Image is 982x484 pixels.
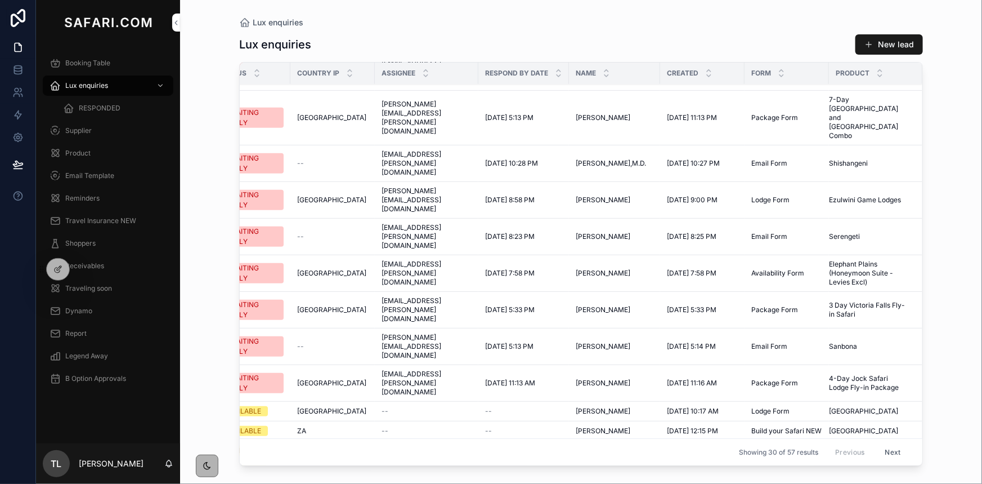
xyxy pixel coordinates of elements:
a: [PERSON_NAME][EMAIL_ADDRESS][DOMAIN_NAME] [382,333,472,360]
span: [DATE] 8:25 PM [667,232,716,241]
a: [GEOGRAPHIC_DATA] [297,196,368,205]
div: AWAITING REPLY [226,153,277,174]
a: Email Form [751,342,822,351]
span: Dynamo [65,307,92,316]
a: New lead [855,34,923,55]
span: [EMAIL_ADDRESS][PERSON_NAME][DOMAIN_NAME] [382,260,472,287]
a: AWAITING REPLY [219,190,284,210]
span: [GEOGRAPHIC_DATA] [297,379,366,388]
a: [PERSON_NAME] [576,427,653,436]
img: App logo [62,14,154,32]
a: Receivables [43,256,173,276]
a: Shishangeni [829,159,909,168]
span: [GEOGRAPHIC_DATA] [297,305,366,314]
a: [PERSON_NAME] [576,196,653,205]
a: [EMAIL_ADDRESS][PERSON_NAME][DOMAIN_NAME] [382,223,472,250]
span: ZA [297,427,306,436]
span: Lux enquiries [253,17,303,28]
a: Lodge Form [751,196,822,205]
div: AWAITING REPLY [226,108,277,128]
span: Report [65,329,87,338]
span: Lodge Form [751,196,790,205]
a: 7-Day [GEOGRAPHIC_DATA] and [GEOGRAPHIC_DATA] Combo [829,95,909,140]
span: Lodge Form [751,407,790,416]
span: [GEOGRAPHIC_DATA] [297,407,366,416]
span: [PERSON_NAME] [576,427,630,436]
a: Package Form [751,379,822,388]
a: [DATE] 12:15 PM [667,427,738,436]
span: Product [836,69,869,78]
span: [PERSON_NAME] [576,379,630,388]
span: [PERSON_NAME][EMAIL_ADDRESS][PERSON_NAME][DOMAIN_NAME] [382,100,472,136]
a: [DATE] 8:25 PM [667,232,738,241]
div: scrollable content [36,45,180,403]
a: [DATE] 8:58 PM [485,196,562,205]
span: Availability Form [751,269,804,278]
span: [GEOGRAPHIC_DATA] [297,269,366,278]
span: [GEOGRAPHIC_DATA] [297,196,366,205]
a: [DATE] 5:14 PM [667,342,738,351]
span: [DATE] 7:58 PM [485,269,535,278]
a: [GEOGRAPHIC_DATA] [297,305,368,314]
a: AWAITING REPLY [219,373,284,393]
span: Serengeti [829,232,860,241]
a: AWAITING REPLY [219,153,284,174]
span: Reminders [65,194,100,203]
a: [GEOGRAPHIC_DATA] [297,269,368,278]
a: -- [485,407,562,416]
div: AWAITING REPLY [226,373,277,393]
a: AVAILABLE [219,426,284,436]
span: Created [667,69,698,78]
span: Travel Insurance NEW [65,216,136,225]
a: [DATE] 5:33 PM [485,305,562,314]
span: Respond by date [485,69,548,78]
a: [EMAIL_ADDRESS][PERSON_NAME][DOMAIN_NAME] [382,370,472,397]
span: [PERSON_NAME] [576,196,630,205]
a: Email Form [751,159,822,168]
span: Package Form [751,379,798,388]
span: Legend Away [65,352,108,361]
a: [EMAIL_ADDRESS][PERSON_NAME][DOMAIN_NAME] [382,150,472,177]
span: -- [485,427,492,436]
span: [PERSON_NAME] [576,269,630,278]
div: AWAITING REPLY [226,263,277,283]
span: Name [576,69,596,78]
a: Serengeti [829,232,909,241]
a: [DATE] 9:00 PM [667,196,738,205]
span: [DATE] 10:17 AM [667,407,719,416]
a: -- [382,427,472,436]
span: [DATE] 9:00 PM [667,196,718,205]
span: -- [297,159,304,168]
span: Product [65,149,91,158]
a: [EMAIL_ADDRESS][PERSON_NAME][DOMAIN_NAME] [382,296,472,323]
span: [DATE] 5:13 PM [485,113,533,122]
span: Traveling soon [65,284,112,293]
a: Product [43,143,173,163]
a: Build your Safari NEW [751,427,822,436]
a: AWAITING REPLY [219,108,284,128]
span: 4-Day Jock Safari Lodge Fly-in Package [829,374,909,392]
span: Shoppers [65,239,96,248]
span: 3 Day Victoria Falls Fly-in Safari [829,301,909,319]
span: [PERSON_NAME] [576,113,630,122]
a: [GEOGRAPHIC_DATA] [297,379,368,388]
a: [GEOGRAPHIC_DATA] [297,113,368,122]
a: [PERSON_NAME] [576,269,653,278]
a: Sanbona [829,342,909,351]
span: Package Form [751,305,798,314]
span: [PERSON_NAME] [576,407,630,416]
a: Traveling soon [43,278,173,299]
span: Email Form [751,159,787,168]
a: Reminders [43,188,173,208]
span: Elephant Plains (Honeymoon Suite - Levies Excl) [829,260,909,287]
a: AWAITING REPLY [219,300,284,320]
a: [GEOGRAPHIC_DATA] [829,407,909,416]
a: Lux enquiries [239,17,303,28]
a: [DATE] 8:23 PM [485,232,562,241]
a: RESPONDED [56,98,173,118]
a: [PERSON_NAME] [576,407,653,416]
a: [DATE] 11:13 PM [667,113,738,122]
span: -- [297,232,304,241]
